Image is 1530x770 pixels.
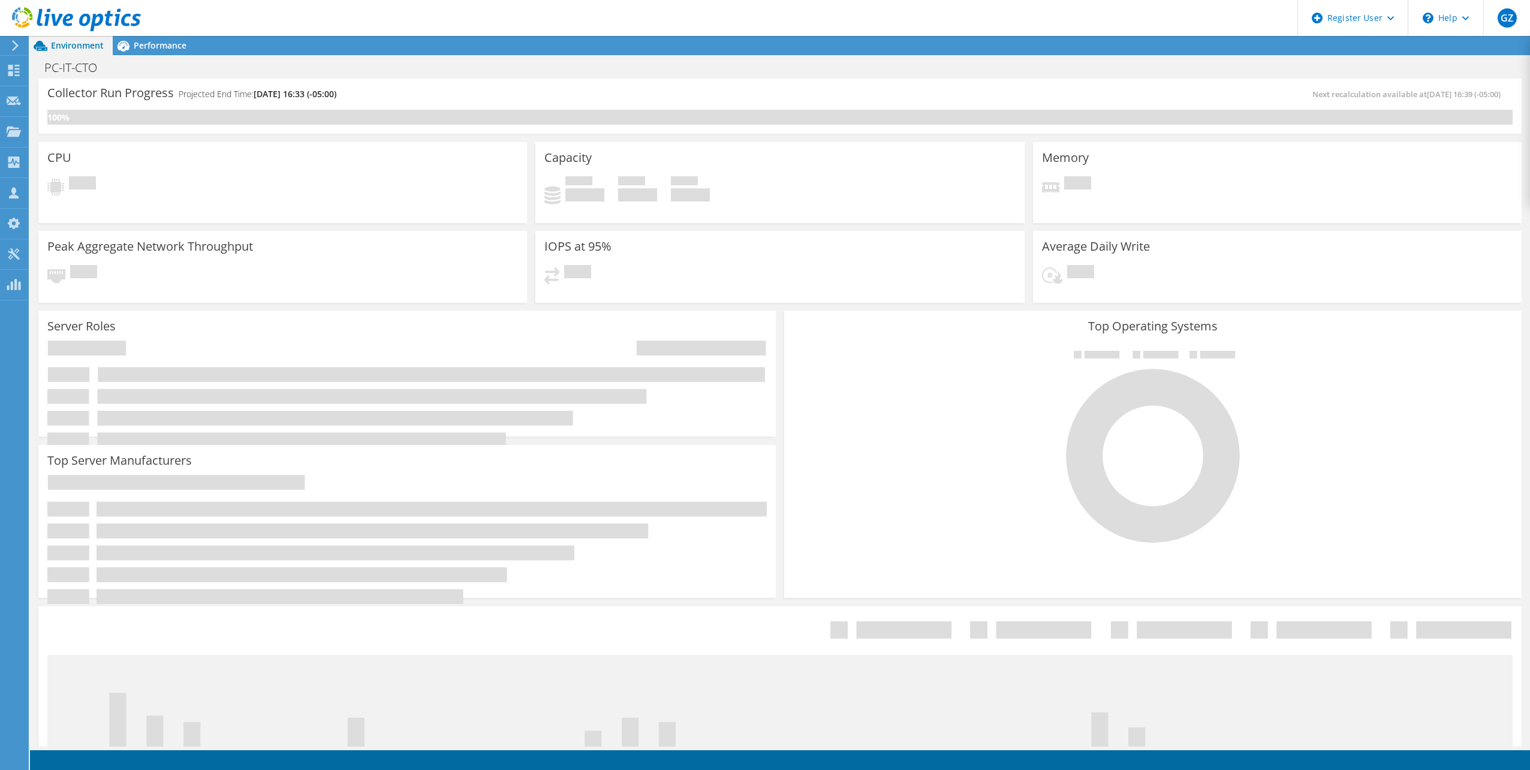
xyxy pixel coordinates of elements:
[134,40,186,51] span: Performance
[254,88,336,100] span: [DATE] 16:33 (-05:00)
[1498,8,1517,28] span: GZ
[1427,89,1501,100] span: [DATE] 16:39 (-05:00)
[618,176,645,188] span: Free
[618,188,657,201] h4: 0 GiB
[565,176,592,188] span: Used
[51,40,104,51] span: Environment
[47,240,253,253] h3: Peak Aggregate Network Throughput
[179,88,336,101] h4: Projected End Time:
[1042,240,1150,253] h3: Average Daily Write
[1312,89,1507,100] span: Next recalculation available at
[69,176,96,192] span: Pending
[671,188,710,201] h4: 0 GiB
[544,240,612,253] h3: IOPS at 95%
[1042,151,1089,164] h3: Memory
[1423,13,1433,23] svg: \n
[671,176,698,188] span: Total
[70,265,97,281] span: Pending
[544,151,592,164] h3: Capacity
[47,320,116,333] h3: Server Roles
[1067,265,1094,281] span: Pending
[564,265,591,281] span: Pending
[47,151,71,164] h3: CPU
[565,188,604,201] h4: 0 GiB
[47,454,192,467] h3: Top Server Manufacturers
[39,61,116,74] h1: PC-IT-CTO
[793,320,1513,333] h3: Top Operating Systems
[1064,176,1091,192] span: Pending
